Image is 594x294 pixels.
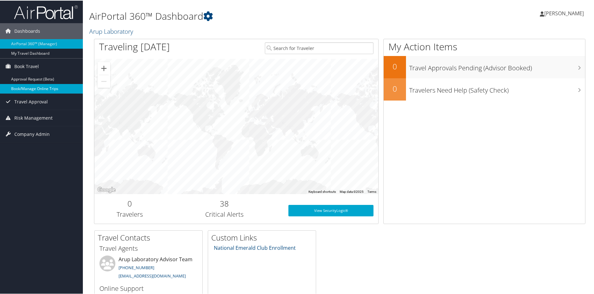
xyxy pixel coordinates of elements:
[96,185,117,193] a: Open this area in Google Maps (opens a new window)
[214,244,296,251] a: National Emerald Club Enrollment
[99,198,161,208] h2: 0
[308,189,336,193] button: Keyboard shortcuts
[96,255,201,281] li: Arup Laboratory Advisor Team
[99,39,170,53] h1: Traveling [DATE]
[367,189,376,193] a: Terms (opens in new tab)
[14,93,48,109] span: Travel Approval
[98,61,110,74] button: Zoom in
[99,283,198,292] h3: Online Support
[265,42,373,53] input: Search for Traveler
[409,82,585,94] h3: Travelers Need Help (Safety Check)
[384,83,406,94] h2: 0
[170,198,279,208] h2: 38
[384,39,585,53] h1: My Action Items
[89,9,423,22] h1: AirPortal 360™ Dashboard
[384,78,585,100] a: 0Travelers Need Help (Safety Check)
[98,232,202,242] h2: Travel Contacts
[14,23,40,38] span: Dashboards
[99,209,161,218] h3: Travelers
[99,243,198,252] h3: Travel Agents
[119,264,154,270] a: [PHONE_NUMBER]
[170,209,279,218] h3: Critical Alerts
[384,55,585,78] a: 0Travel Approvals Pending (Advisor Booked)
[14,4,78,19] img: airportal-logo.png
[288,204,373,216] a: View SecurityLogic®
[119,272,186,278] a: [EMAIL_ADDRESS][DOMAIN_NAME]
[98,74,110,87] button: Zoom out
[89,26,135,35] a: Arup Laboratory
[384,60,406,71] h2: 0
[544,9,584,16] span: [PERSON_NAME]
[96,185,117,193] img: Google
[211,232,316,242] h2: Custom Links
[409,60,585,72] h3: Travel Approvals Pending (Advisor Booked)
[340,189,364,193] span: Map data ©2025
[14,109,53,125] span: Risk Management
[540,3,590,22] a: [PERSON_NAME]
[14,58,39,74] span: Book Travel
[14,126,50,142] span: Company Admin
